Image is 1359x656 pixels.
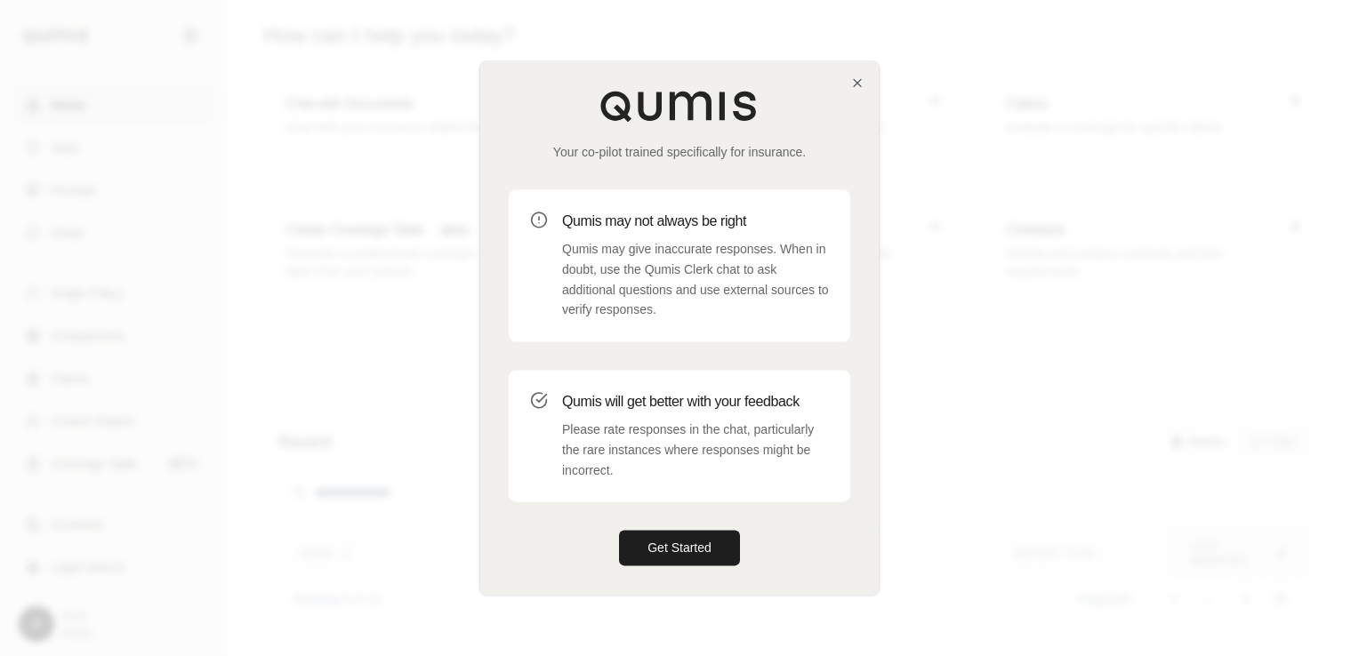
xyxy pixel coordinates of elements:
[562,211,829,232] h3: Qumis may not always be right
[619,531,740,566] button: Get Started
[509,143,850,161] p: Your co-pilot trained specifically for insurance.
[562,391,829,412] h3: Qumis will get better with your feedback
[562,239,829,320] p: Qumis may give inaccurate responses. When in doubt, use the Qumis Clerk chat to ask additional qu...
[562,420,829,480] p: Please rate responses in the chat, particularly the rare instances where responses might be incor...
[599,90,760,122] img: Qumis Logo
